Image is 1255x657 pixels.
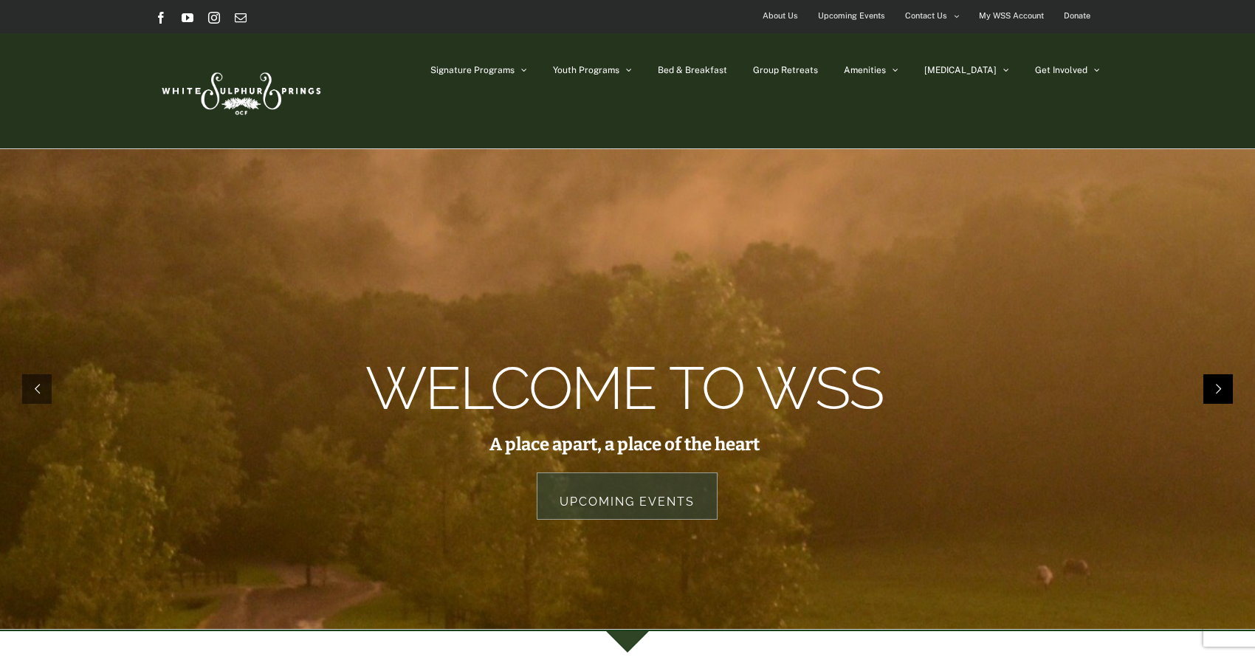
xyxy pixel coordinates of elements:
span: Bed & Breakfast [658,66,727,75]
a: Get Involved [1035,33,1100,107]
a: Amenities [844,33,898,107]
a: Bed & Breakfast [658,33,727,107]
span: About Us [763,5,798,27]
a: [MEDICAL_DATA] [924,33,1009,107]
rs-layer: A place apart, a place of the heart [489,436,760,453]
rs-layer: Welcome to WSS [365,372,883,405]
span: Upcoming Events [818,5,885,27]
span: Contact Us [905,5,947,27]
img: White Sulphur Springs Logo [155,56,325,125]
span: Amenities [844,66,886,75]
span: Youth Programs [553,66,619,75]
span: Donate [1064,5,1090,27]
a: Youth Programs [553,33,632,107]
span: Get Involved [1035,66,1087,75]
a: Group Retreats [753,33,818,107]
a: Signature Programs [430,33,527,107]
span: My WSS Account [979,5,1044,27]
span: [MEDICAL_DATA] [924,66,997,75]
a: Upcoming Events [537,472,718,520]
span: Group Retreats [753,66,818,75]
span: Signature Programs [430,66,515,75]
nav: Main Menu [430,33,1100,107]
